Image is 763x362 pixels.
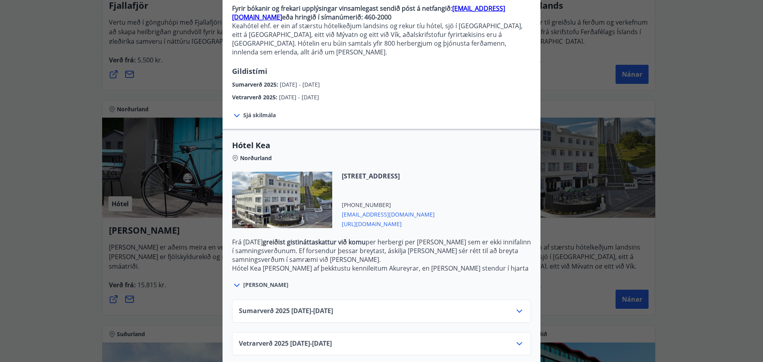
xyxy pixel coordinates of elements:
a: [EMAIL_ADDRESS][DOMAIN_NAME] [232,4,505,21]
span: Sjá skilmála [243,111,276,119]
span: Hótel Kea [232,140,531,151]
span: Norðurland [240,154,272,162]
p: Frá [DATE] per herbergi per [PERSON_NAME] sem er ekki innifalinn í samningsverðunum. Ef forsendur... [232,238,531,264]
span: [DATE] - [DATE] [280,81,320,88]
span: Vetrarverð 2025 : [232,93,279,101]
span: Sumarverð 2025 : [232,81,280,88]
span: [EMAIL_ADDRESS][DOMAIN_NAME] [342,209,435,219]
p: Hótel Kea [PERSON_NAME] af þekktustu kennileitum Akureyrar, en [PERSON_NAME] stendur í hjarta mið... [232,264,531,299]
span: [URL][DOMAIN_NAME] [342,219,435,228]
strong: Fyrir bókanir og frekari upplýsingar vinsamlegast sendið póst á netfangið: [232,4,452,13]
p: Keahótel ehf. er ein af stærstu hótelkeðjum landsins og rekur tíu hótel, sjö í [GEOGRAPHIC_DATA],... [232,21,531,56]
span: [DATE] - [DATE] [279,93,319,101]
span: [PHONE_NUMBER] [342,201,435,209]
strong: eða hringið í símanúmerið: 460-2000 [282,13,391,21]
span: [STREET_ADDRESS] [342,172,435,180]
span: Gildistími [232,66,267,76]
strong: greiðist gistináttaskattur við komu [263,238,366,246]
